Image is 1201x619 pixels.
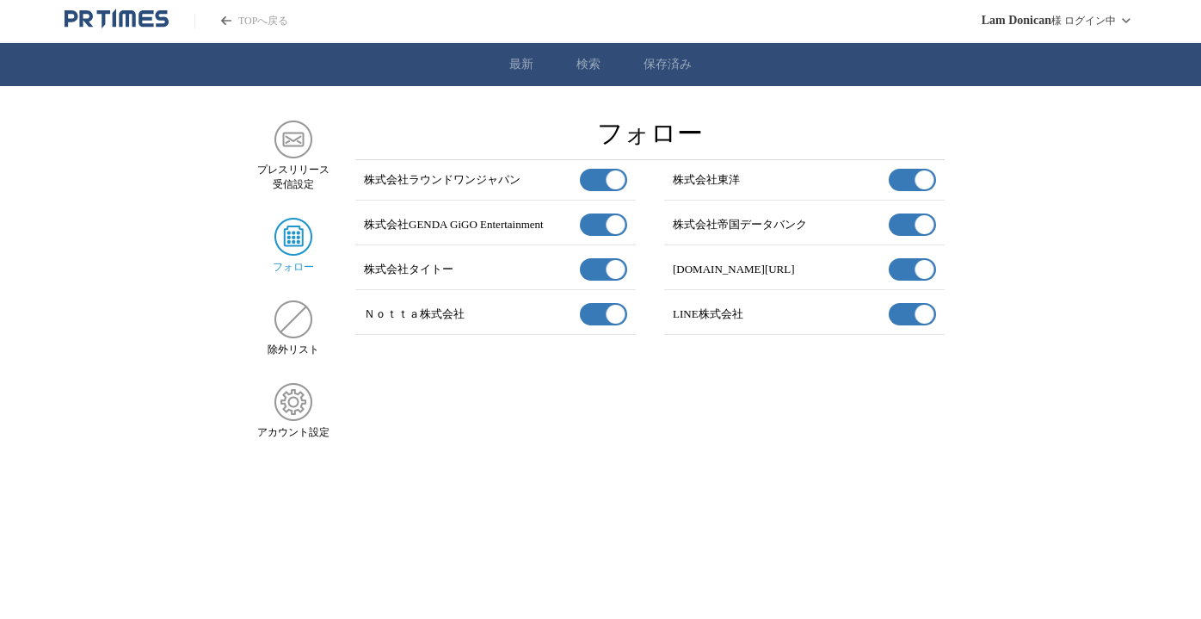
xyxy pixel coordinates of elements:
p: 株式会社帝国データバンク [673,217,807,232]
a: 除外リスト除外リスト [256,300,330,357]
img: 除外リスト [274,300,312,338]
img: フォロー [274,218,312,256]
span: 除外リスト [268,343,319,357]
a: 保存済み [644,57,692,72]
p: LINE株式会社 [673,306,743,322]
a: プレスリリース 受信設定プレスリリース 受信設定 [256,121,330,192]
p: [DOMAIN_NAME][URL] [673,263,795,276]
span: アカウント設定 [257,425,330,440]
a: フォローフォロー [256,218,330,275]
img: アカウント設定 [274,383,312,421]
a: 検索 [576,57,600,72]
h2: フォロー [597,121,703,146]
span: プレスリリース 受信設定 [257,163,330,192]
a: 最新 [509,57,533,72]
p: 株式会社タイトー [364,262,453,277]
a: アカウント設定アカウント設定 [256,383,330,440]
span: Lam Donican [982,14,1051,28]
p: Ｎｏｔｔａ株式会社 [364,306,465,322]
p: 株式会社GENDA GiGO Entertainment [364,217,544,232]
span: フォロー [273,260,314,275]
p: 株式会社東洋 [673,172,740,188]
a: PR TIMESのトップページはこちら [194,14,288,28]
img: プレスリリース 受信設定 [274,121,312,158]
p: 株式会社ラウンドワンジャパン [364,172,520,188]
a: PR TIMESのトップページはこちら [65,9,169,33]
